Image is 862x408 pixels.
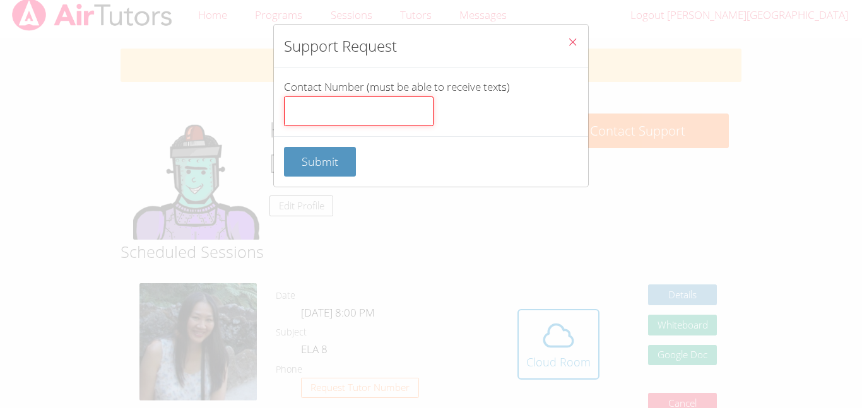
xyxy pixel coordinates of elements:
span: Submit [302,154,338,169]
input: Contact Number (must be able to receive texts) [284,96,434,127]
h2: Support Request [284,35,397,57]
button: Submit [284,147,356,177]
label: Contact Number (must be able to receive texts) [284,79,578,126]
button: Close [557,25,588,63]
